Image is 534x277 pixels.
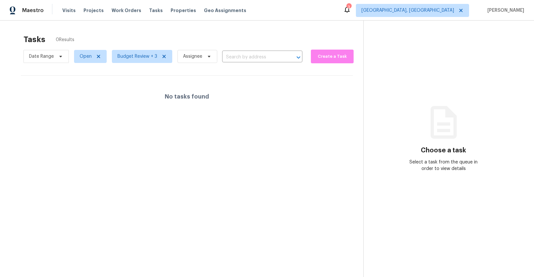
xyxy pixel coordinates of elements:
div: Select a task from the queue in order to view details [404,159,483,172]
input: Search by address [222,52,284,62]
span: Visits [62,7,76,14]
h4: No tasks found [165,93,209,100]
h2: Tasks [23,36,45,43]
button: Create a Task [311,50,354,63]
button: Open [294,53,303,62]
span: [PERSON_NAME] [485,7,524,14]
span: Create a Task [314,53,350,60]
span: Open [80,53,92,60]
div: 3 [346,4,351,10]
span: Date Range [29,53,54,60]
span: Work Orders [112,7,141,14]
span: Budget Review + 3 [117,53,157,60]
span: Assignee [183,53,202,60]
span: 0 Results [56,37,74,43]
span: Projects [84,7,104,14]
span: Tasks [149,8,163,13]
h3: Choose a task [421,147,466,154]
span: Geo Assignments [204,7,246,14]
span: [GEOGRAPHIC_DATA], [GEOGRAPHIC_DATA] [361,7,454,14]
span: Properties [171,7,196,14]
span: Maestro [22,7,44,14]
